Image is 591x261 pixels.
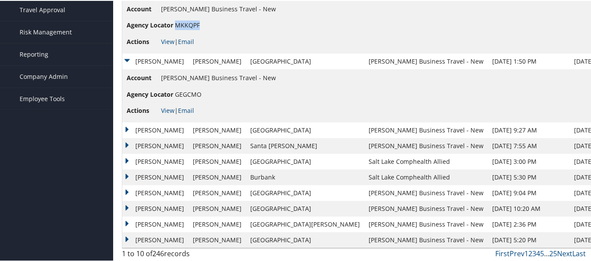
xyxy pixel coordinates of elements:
span: Agency Locator [127,20,173,29]
a: 25 [549,248,557,258]
span: 246 [152,248,164,258]
td: [PERSON_NAME] [188,200,246,216]
td: [PERSON_NAME] Business Travel - New [364,137,488,153]
td: [GEOGRAPHIC_DATA][PERSON_NAME] [246,216,364,231]
td: [PERSON_NAME] [188,53,246,68]
span: [PERSON_NAME] Business Travel - New [161,73,276,81]
td: [PERSON_NAME] Business Travel - New [364,231,488,247]
span: Employee Tools [20,87,65,109]
td: [PERSON_NAME] Business Travel - New [364,216,488,231]
span: Company Admin [20,65,68,87]
span: Agency Locator [127,89,173,98]
a: Next [557,248,572,258]
td: [PERSON_NAME] [122,169,188,184]
td: [DATE] 5:30 PM [488,169,570,184]
a: 3 [532,248,536,258]
a: View [161,105,175,114]
td: [PERSON_NAME] [188,153,246,169]
a: View [161,37,175,45]
span: GEGCMO [175,89,201,98]
td: Santa [PERSON_NAME] [246,137,364,153]
td: [DATE] 2:36 PM [488,216,570,231]
td: [GEOGRAPHIC_DATA] [246,184,364,200]
td: [PERSON_NAME] [122,53,188,68]
td: [DATE] 5:20 PM [488,231,570,247]
td: [GEOGRAPHIC_DATA] [246,122,364,137]
td: [DATE] 9:27 AM [488,122,570,137]
td: [PERSON_NAME] Business Travel - New [364,200,488,216]
span: | [161,105,194,114]
td: [GEOGRAPHIC_DATA] [246,200,364,216]
td: [DATE] 10:20 AM [488,200,570,216]
td: Salt Lake Comphealth Allied [364,169,488,184]
span: Reporting [20,43,48,64]
a: Email [178,105,194,114]
td: [PERSON_NAME] [188,137,246,153]
span: Actions [127,105,159,115]
td: [PERSON_NAME] [122,200,188,216]
td: Burbank [246,169,364,184]
td: Salt Lake Comphealth Allied [364,153,488,169]
td: [GEOGRAPHIC_DATA] [246,231,364,247]
td: [PERSON_NAME] [188,169,246,184]
td: [DATE] 7:55 AM [488,137,570,153]
a: Email [178,37,194,45]
span: Account [127,3,159,13]
a: 1 [524,248,528,258]
td: [PERSON_NAME] [122,216,188,231]
td: [PERSON_NAME] [188,231,246,247]
span: [PERSON_NAME] Business Travel - New [161,4,276,12]
td: [PERSON_NAME] [188,216,246,231]
td: [PERSON_NAME] [188,122,246,137]
a: 4 [536,248,540,258]
td: [PERSON_NAME] [122,231,188,247]
td: [PERSON_NAME] [122,122,188,137]
a: Prev [510,248,524,258]
span: | [161,37,194,45]
td: [GEOGRAPHIC_DATA] [246,53,364,68]
a: 5 [540,248,544,258]
span: MKKQPF [175,20,200,28]
span: Account [127,72,159,82]
td: [PERSON_NAME] [122,184,188,200]
td: [GEOGRAPHIC_DATA] [246,153,364,169]
span: … [544,248,549,258]
a: First [495,248,510,258]
td: [PERSON_NAME] Business Travel - New [364,53,488,68]
td: [DATE] 1:50 PM [488,53,570,68]
td: [PERSON_NAME] Business Travel - New [364,184,488,200]
a: Last [572,248,586,258]
span: Risk Management [20,20,72,42]
span: Actions [127,36,159,46]
td: [PERSON_NAME] Business Travel - New [364,122,488,137]
td: [PERSON_NAME] [188,184,246,200]
td: [PERSON_NAME] [122,137,188,153]
td: [DATE] 3:00 PM [488,153,570,169]
td: [DATE] 9:04 PM [488,184,570,200]
td: [PERSON_NAME] [122,153,188,169]
a: 2 [528,248,532,258]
